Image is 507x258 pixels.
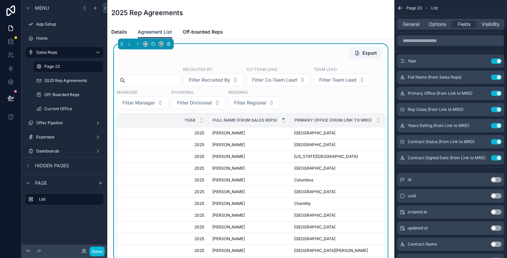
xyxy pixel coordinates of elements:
span: [PERSON_NAME] [212,213,245,218]
a: [PERSON_NAME] [212,166,286,171]
span: Filter Manager [122,99,155,106]
a: [GEOGRAPHIC_DATA] [294,189,389,195]
label: 2025 Rep Agreements [44,78,102,83]
span: [GEOGRAPHIC_DATA] [294,213,335,218]
a: [PERSON_NAME] [212,236,286,242]
a: 2025 [125,142,204,147]
span: Filter Divisional [177,99,212,106]
a: 2025 [125,236,204,242]
span: Page 23 [406,5,422,11]
span: Contract Status (from Link to MRD) [408,139,474,144]
span: List [431,5,438,11]
span: Hidden pages [35,162,69,169]
a: [PERSON_NAME] [212,142,286,147]
label: Sales Reps [36,50,90,55]
label: Manager [117,89,137,95]
span: [PERSON_NAME] [212,189,245,195]
a: 2025 [125,248,204,253]
button: Select Button [183,74,244,86]
label: Co-Team Lead [246,66,278,72]
label: Home [36,36,102,41]
span: Year [184,118,195,123]
span: Chantilly [294,201,311,206]
a: Page 23 [34,61,103,72]
span: created at [408,209,427,215]
a: Expenses [25,132,103,142]
label: Offer Pipeline [36,120,93,126]
span: [GEOGRAPHIC_DATA] [294,166,335,171]
span: Primary Office (from Link to MRD) [294,118,372,123]
span: Agreement List [138,29,172,35]
a: Current Office [34,103,103,114]
a: [GEOGRAPHIC_DATA] [294,213,389,218]
a: [GEOGRAPHIC_DATA] [294,166,389,171]
label: Off-Boarded Reps [44,92,102,97]
span: id [408,177,411,182]
label: List [39,197,98,202]
span: [PERSON_NAME] [212,130,245,136]
span: [GEOGRAPHIC_DATA][PERSON_NAME] [294,248,368,253]
a: 2025 Rep Agreements [34,75,103,86]
button: Select Button [171,96,226,109]
span: [GEOGRAPHIC_DATA] [294,142,335,147]
span: [US_STATE][GEOGRAPHIC_DATA] [294,154,358,159]
a: [PERSON_NAME] [212,130,286,136]
label: Expenses [36,134,93,140]
a: [PERSON_NAME] [212,224,286,230]
a: [PERSON_NAME] [212,177,286,183]
a: Sales Reps [25,47,103,58]
label: Divisional [171,89,194,95]
span: [GEOGRAPHIC_DATA] [294,224,335,230]
a: 2025 [125,201,204,206]
span: Filter Team Lead [319,77,356,83]
span: Details [111,29,127,35]
span: Contract Signed Date (from Link to MRD) [408,155,486,161]
a: 2025 [125,130,204,136]
span: [PERSON_NAME] [212,201,245,206]
span: [PERSON_NAME] [212,166,245,171]
span: Visibility [482,21,500,28]
a: Offer Pipeline [25,118,103,128]
span: [PERSON_NAME] [212,154,245,159]
a: 2025 [125,166,204,171]
span: General [403,21,419,28]
a: Agreement List [138,26,172,39]
button: Done [90,247,105,256]
span: Years Selling (from Link to MRD) [408,123,469,128]
div: scrollable content [21,191,107,211]
button: Select Button [314,74,370,86]
a: [GEOGRAPHIC_DATA] [294,224,389,230]
span: Fields [458,21,470,28]
a: 2025 [125,224,204,230]
a: [PERSON_NAME] [212,189,286,195]
h1: 2025 Rep Agreements [111,8,183,17]
span: [PERSON_NAME] [212,177,245,183]
a: 2025 [125,154,204,159]
a: [US_STATE][GEOGRAPHIC_DATA] [294,154,389,159]
span: Filter Co-Team Lead [252,77,297,83]
label: Current Office [44,106,102,112]
a: App Setup [25,19,103,30]
a: [GEOGRAPHIC_DATA] [294,130,389,136]
a: [PERSON_NAME] [212,201,286,206]
a: [GEOGRAPHIC_DATA] [294,236,389,242]
span: [PERSON_NAME] [212,142,245,147]
span: Page [35,180,47,186]
a: Off-Boarded Reps [34,89,103,100]
a: Details [111,26,127,39]
span: Off-boarded Reps [183,29,223,35]
a: 2025 [125,177,204,183]
a: Dashboards [25,146,103,157]
label: App Setup [36,21,102,27]
button: Select Button [246,74,311,86]
a: 2025 [125,213,204,218]
a: [PERSON_NAME] [212,248,286,253]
